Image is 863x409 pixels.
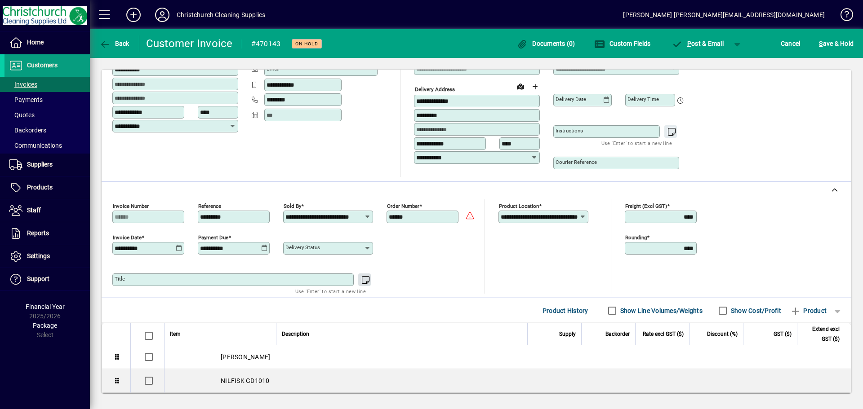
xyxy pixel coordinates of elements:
a: Support [4,268,90,290]
span: Communications [9,142,62,149]
mat-label: Payment due [198,234,228,241]
mat-label: Courier Reference [556,159,597,165]
a: Quotes [4,107,90,123]
span: Backorders [9,127,46,134]
mat-label: Freight (excl GST) [625,203,667,209]
button: Custom Fields [592,35,653,52]
div: [PERSON_NAME] [165,345,851,369]
div: [PERSON_NAME] [PERSON_NAME][EMAIL_ADDRESS][DOMAIN_NAME] [623,8,825,22]
mat-label: Order number [387,203,419,209]
button: Choose address [528,79,542,94]
span: Documents (0) [517,40,575,47]
button: Profile [148,7,177,23]
span: Extend excl GST ($) [803,324,840,344]
a: Reports [4,222,90,245]
span: Supply [559,329,576,339]
span: Back [99,40,129,47]
span: Product History [543,303,588,318]
a: Communications [4,138,90,153]
span: S [819,40,823,47]
span: Reports [27,229,49,237]
mat-label: Title [115,276,125,282]
mat-label: Delivery status [285,244,320,251]
span: Staff [27,207,41,214]
span: Home [27,39,44,46]
span: Package [33,322,57,329]
span: Settings [27,252,50,259]
span: Support [27,275,49,282]
mat-label: Instructions [556,128,583,134]
button: Add [119,7,148,23]
button: Product [786,303,831,319]
span: Products [27,184,53,191]
a: Staff [4,199,90,222]
span: Quotes [9,111,35,119]
div: Customer Invoice [146,36,233,51]
span: Financial Year [26,303,65,310]
mat-label: Delivery date [556,96,586,102]
span: Invoices [9,81,37,88]
button: Save & Hold [817,35,856,52]
span: Suppliers [27,161,53,168]
a: Knowledge Base [834,2,852,31]
span: Discount (%) [707,329,738,339]
mat-hint: Use 'Enter' to start a new line [601,138,672,148]
span: P [687,40,691,47]
mat-label: Product location [499,203,539,209]
span: ost & Email [672,40,724,47]
button: Back [97,35,132,52]
mat-label: Invoice date [113,234,142,241]
span: Rate excl GST ($) [643,329,684,339]
button: Post & Email [667,35,728,52]
div: Christchurch Cleaning Supplies [177,8,265,22]
label: Show Line Volumes/Weights [618,306,703,315]
span: GST ($) [774,329,792,339]
a: Settings [4,245,90,268]
div: NILFISK GD1010 [165,369,851,392]
span: On hold [295,41,318,47]
a: Payments [4,92,90,107]
label: Show Cost/Profit [729,306,781,315]
a: Products [4,176,90,199]
mat-label: Sold by [284,203,301,209]
span: Description [282,329,309,339]
span: Cancel [781,36,801,51]
span: Product [790,303,827,318]
span: ave & Hold [819,36,854,51]
span: Item [170,329,181,339]
div: #470143 [251,37,281,51]
a: Backorders [4,123,90,138]
button: Product History [539,303,592,319]
span: Customers [27,62,58,69]
a: Home [4,31,90,54]
mat-label: Delivery time [627,96,659,102]
span: Payments [9,96,43,103]
a: View on map [513,79,528,93]
button: Cancel [778,35,803,52]
span: Custom Fields [594,40,651,47]
a: Suppliers [4,154,90,176]
app-page-header-button: Back [90,35,139,52]
mat-label: Invoice number [113,203,149,209]
mat-label: Rounding [625,234,647,241]
button: Documents (0) [515,35,578,52]
a: Invoices [4,77,90,92]
span: Backorder [605,329,630,339]
mat-hint: Use 'Enter' to start a new line [295,286,366,296]
mat-label: Reference [198,203,221,209]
